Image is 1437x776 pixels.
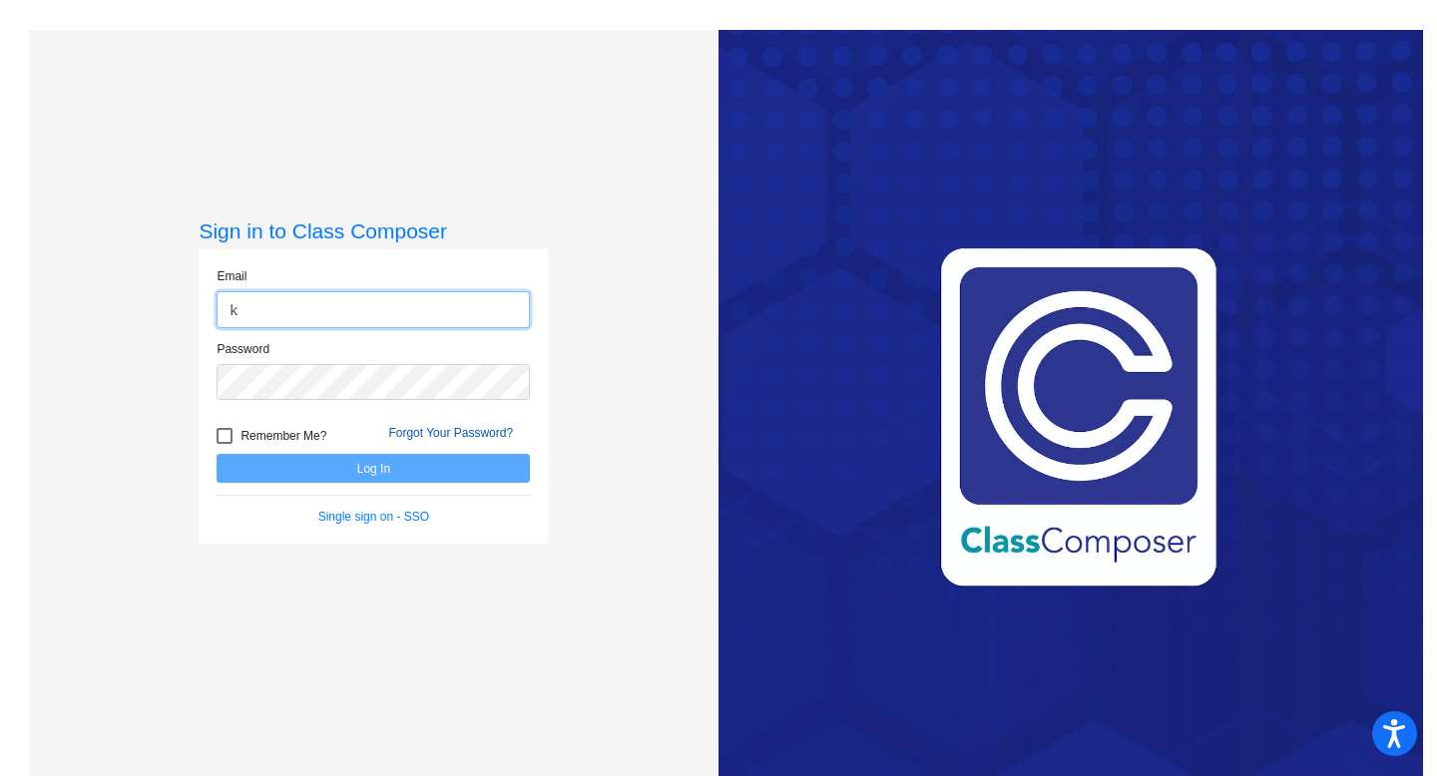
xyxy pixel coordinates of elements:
a: Single sign on - SSO [318,510,429,524]
label: Password [217,340,269,358]
label: Email [217,267,246,285]
span: Remember Me? [240,424,326,448]
a: Forgot Your Password? [388,426,513,440]
button: Log In [217,454,530,483]
h3: Sign in to Class Composer [199,218,548,243]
